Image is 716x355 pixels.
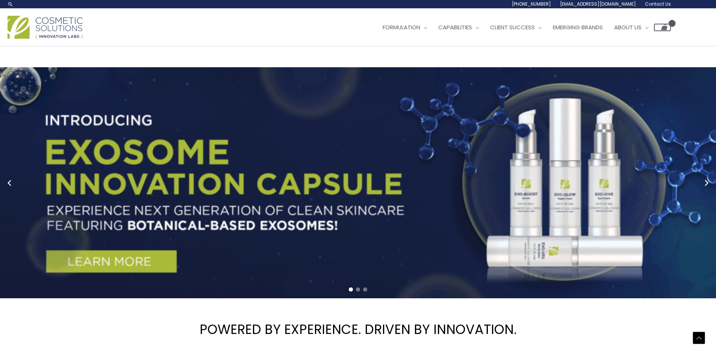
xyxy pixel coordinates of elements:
[383,23,420,31] span: Formulation
[560,1,636,7] span: [EMAIL_ADDRESS][DOMAIN_NAME]
[701,177,712,189] button: Next slide
[371,16,671,39] nav: Site Navigation
[4,177,15,189] button: Previous slide
[349,287,353,292] span: Go to slide 1
[609,16,654,39] a: About Us
[654,24,671,31] a: View Shopping Cart, empty
[356,287,360,292] span: Go to slide 2
[438,23,472,31] span: Capabilities
[512,1,551,7] span: [PHONE_NUMBER]
[553,23,603,31] span: Emerging Brands
[363,287,367,292] span: Go to slide 3
[8,16,83,39] img: Cosmetic Solutions Logo
[547,16,609,39] a: Emerging Brands
[8,1,14,7] a: Search icon link
[614,23,642,31] span: About Us
[433,16,484,39] a: Capabilities
[377,16,433,39] a: Formulation
[645,1,671,7] span: Contact Us
[484,16,547,39] a: Client Success
[490,23,535,31] span: Client Success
